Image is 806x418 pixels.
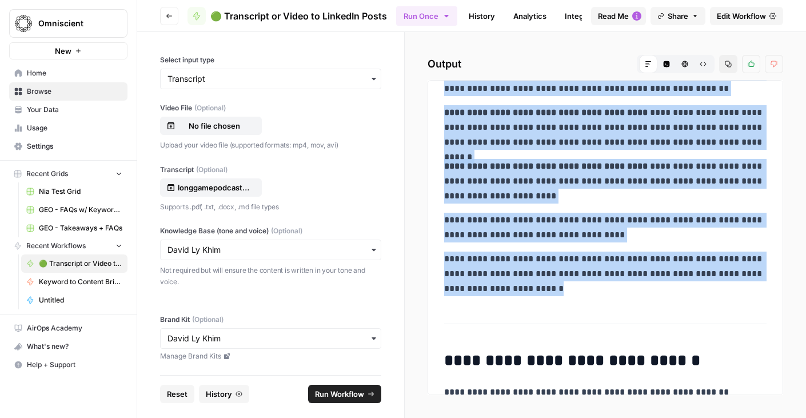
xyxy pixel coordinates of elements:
[462,7,502,25] a: History
[396,6,457,26] button: Run Once
[21,273,127,291] a: Keyword to Content Brief - Simplified
[160,165,381,175] label: Transcript
[506,7,553,25] a: Analytics
[9,165,127,182] button: Recent Grids
[9,64,127,82] a: Home
[38,18,107,29] span: Omniscient
[9,9,127,38] button: Workspace: Omniscient
[196,165,228,175] span: (Optional)
[210,9,387,23] span: 🟢 Transcript or Video to LinkedIn Posts
[187,7,387,25] a: 🟢 Transcript or Video to LinkedIn Posts
[194,103,226,113] span: (Optional)
[160,315,381,325] label: Brand Kit
[21,291,127,309] a: Untitled
[315,388,364,400] span: Run Workflow
[39,205,122,215] span: GEO - FAQs w/ Keywords Grid
[271,226,302,236] span: (Optional)
[428,55,783,73] h2: Output
[558,7,605,25] a: Integrate
[9,42,127,59] button: New
[651,7,705,25] button: Share
[39,277,122,287] span: Keyword to Content Brief - Simplified
[591,7,646,25] button: Read Me
[9,101,127,119] a: Your Data
[27,105,122,115] span: Your Data
[167,244,374,256] input: David Ly Khim
[21,254,127,273] a: 🟢 Transcript or Video to LinkedIn Posts
[9,237,127,254] button: Recent Workflows
[308,385,381,403] button: Run Workflow
[9,82,127,101] a: Browse
[9,356,127,374] button: Help + Support
[167,388,187,400] span: Reset
[160,201,381,213] p: Supports .pdf, .txt, .docx, .md file types
[9,119,127,137] a: Usage
[10,338,127,355] div: What's new?
[21,182,127,201] a: Nia Test Grid
[710,7,783,25] a: Edit Workflow
[21,201,127,219] a: GEO - FAQs w/ Keywords Grid
[13,13,34,34] img: Omniscient Logo
[9,337,127,356] button: What's new?
[160,117,262,135] button: No file chosen
[160,226,381,236] label: Knowledge Base (tone and voice)
[199,385,249,403] button: History
[160,385,194,403] button: Reset
[26,169,68,179] span: Recent Grids
[26,241,86,251] span: Recent Workflows
[27,123,122,133] span: Usage
[9,319,127,337] a: AirOps Academy
[27,360,122,370] span: Help + Support
[39,186,122,197] span: Nia Test Grid
[9,137,127,156] a: Settings
[39,223,122,233] span: GEO - Takeaways + FAQs
[160,55,381,65] label: Select input type
[27,68,122,78] span: Home
[27,141,122,152] span: Settings
[160,178,262,197] button: longgamepodcast.docx
[178,120,251,132] p: No file chosen
[167,333,374,344] input: David Ly Khim
[206,388,232,400] span: History
[160,103,381,113] label: Video File
[160,265,381,287] p: Not required but will ensure the content is written in your tone and voice.
[27,86,122,97] span: Browse
[39,295,122,305] span: Untitled
[160,351,381,361] a: Manage Brand Kits
[598,10,629,22] span: Read Me
[27,323,122,333] span: AirOps Academy
[717,10,766,22] span: Edit Workflow
[39,258,122,269] span: 🟢 Transcript or Video to LinkedIn Posts
[21,219,127,237] a: GEO - Takeaways + FAQs
[192,315,224,325] span: (Optional)
[167,73,374,85] input: Transcript
[178,182,251,193] p: longgamepodcast.docx
[160,140,381,151] p: Upload your video file (supported formats: mp4, mov, avi)
[55,45,71,57] span: New
[668,10,688,22] span: Share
